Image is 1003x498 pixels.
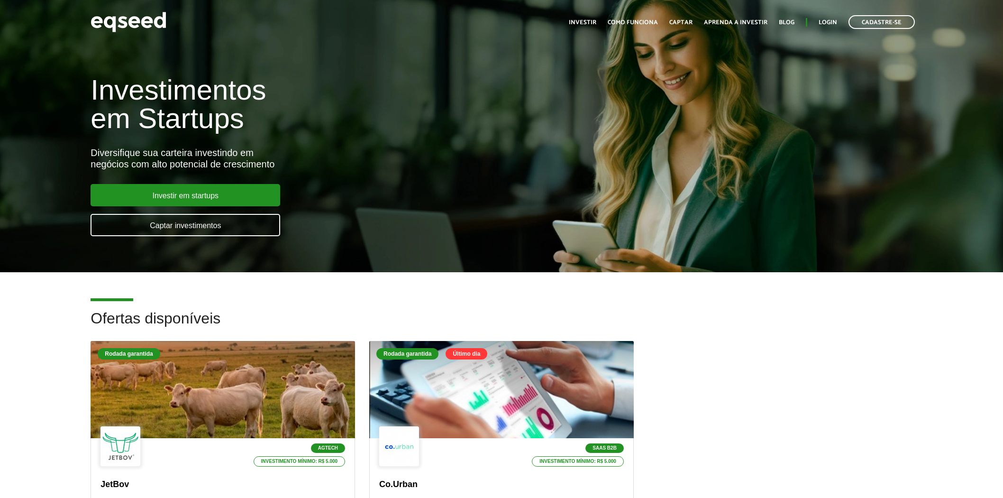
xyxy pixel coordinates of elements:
[91,214,280,236] a: Captar investimentos
[100,480,345,490] p: JetBov
[91,184,280,206] a: Investir em startups
[311,443,345,453] p: Agtech
[585,443,624,453] p: SaaS B2B
[91,147,578,170] div: Diversifique sua carteira investindo em negócios com alto potencial de crescimento
[532,456,624,467] p: Investimento mínimo: R$ 5.000
[669,19,693,26] a: Captar
[379,480,624,490] p: Co.Urban
[569,19,596,26] a: Investir
[254,456,346,467] p: Investimento mínimo: R$ 5.000
[98,348,160,360] div: Rodada garantida
[779,19,794,26] a: Blog
[91,9,166,35] img: EqSeed
[376,348,438,360] div: Rodada garantida
[608,19,658,26] a: Como funciona
[819,19,837,26] a: Login
[446,348,487,360] div: Último dia
[91,310,912,341] h2: Ofertas disponíveis
[704,19,767,26] a: Aprenda a investir
[848,15,915,29] a: Cadastre-se
[91,76,578,133] h1: Investimentos em Startups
